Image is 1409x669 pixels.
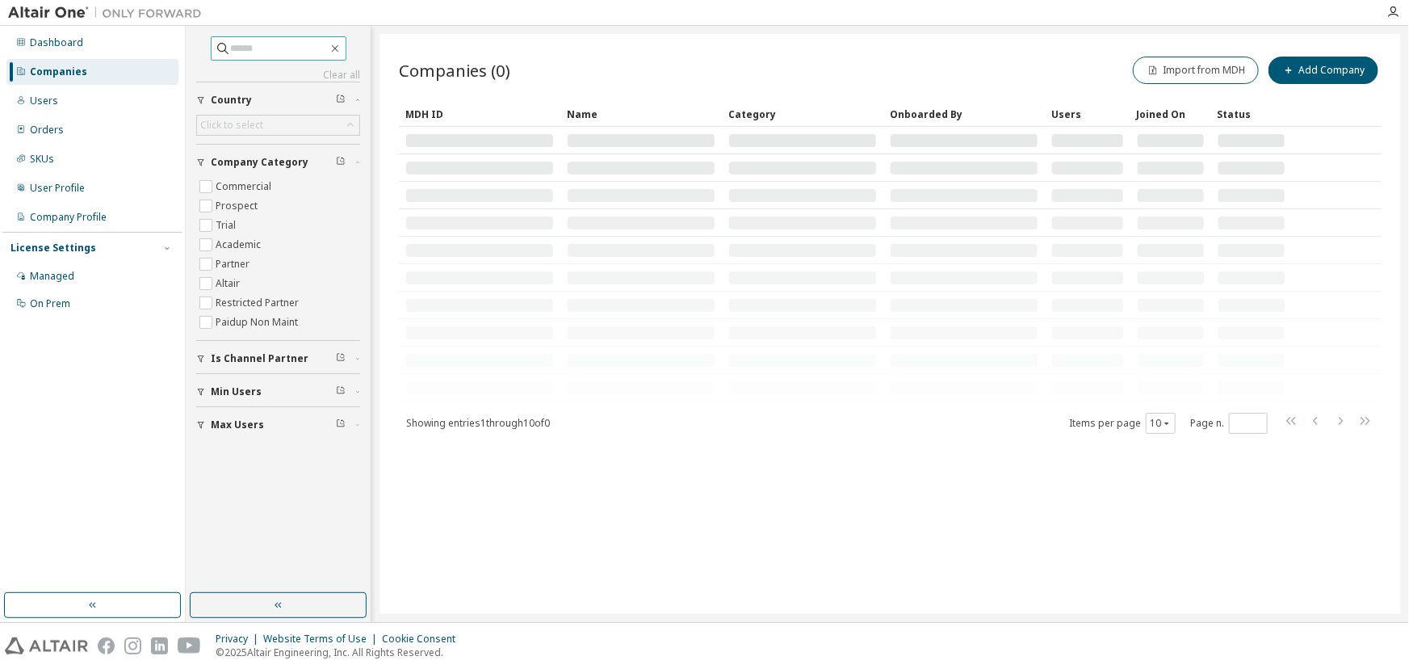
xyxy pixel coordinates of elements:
span: Page n. [1190,413,1268,434]
div: Name [567,101,715,127]
span: Companies (0) [399,59,510,82]
label: Academic [216,235,264,255]
span: Max Users [211,419,264,431]
label: Altair [216,274,243,293]
label: Prospect [216,196,261,216]
label: Paidup Non Maint [216,313,301,332]
p: © 2025 Altair Engineering, Inc. All Rights Reserved. [216,646,465,659]
div: Managed [30,270,74,283]
div: Users [30,95,58,107]
img: altair_logo.svg [5,637,88,654]
img: youtube.svg [178,637,201,654]
div: SKUs [30,153,54,166]
img: instagram.svg [124,637,141,654]
span: Company Category [211,156,308,169]
button: Is Channel Partner [196,341,360,377]
button: Min Users [196,374,360,410]
span: Country [211,94,252,107]
button: Add Company [1269,57,1378,84]
img: linkedin.svg [151,637,168,654]
div: Status [1218,101,1285,127]
label: Restricted Partner [216,293,302,313]
span: Clear filter [336,352,346,365]
div: Orders [30,124,64,137]
span: Items per page [1069,413,1176,434]
span: Min Users [211,385,262,398]
div: Dashboard [30,36,83,49]
div: Website Terms of Use [263,633,382,646]
label: Partner [216,255,253,274]
label: Commercial [216,177,275,196]
div: Company Profile [30,211,107,224]
div: MDH ID [405,101,554,127]
a: Clear all [196,69,360,82]
span: Is Channel Partner [211,352,308,365]
button: 10 [1150,417,1172,430]
span: Clear filter [336,385,346,398]
img: Altair One [8,5,210,21]
div: Privacy [216,633,263,646]
span: Clear filter [336,419,346,431]
div: Onboarded By [890,101,1038,127]
div: Users [1051,101,1124,127]
div: License Settings [10,242,96,255]
span: Clear filter [336,94,346,107]
button: Max Users [196,407,360,443]
div: On Prem [30,297,70,310]
div: Click to select [197,116,359,135]
span: Clear filter [336,156,346,169]
div: Companies [30,65,87,78]
img: facebook.svg [98,637,115,654]
button: Company Category [196,145,360,180]
div: Joined On [1137,101,1205,127]
button: Import from MDH [1133,57,1259,84]
div: User Profile [30,182,85,195]
div: Click to select [200,119,263,132]
label: Trial [216,216,239,235]
button: Country [196,82,360,118]
div: Cookie Consent [382,633,465,646]
div: Category [728,101,877,127]
span: Showing entries 1 through 10 of 0 [406,416,550,430]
